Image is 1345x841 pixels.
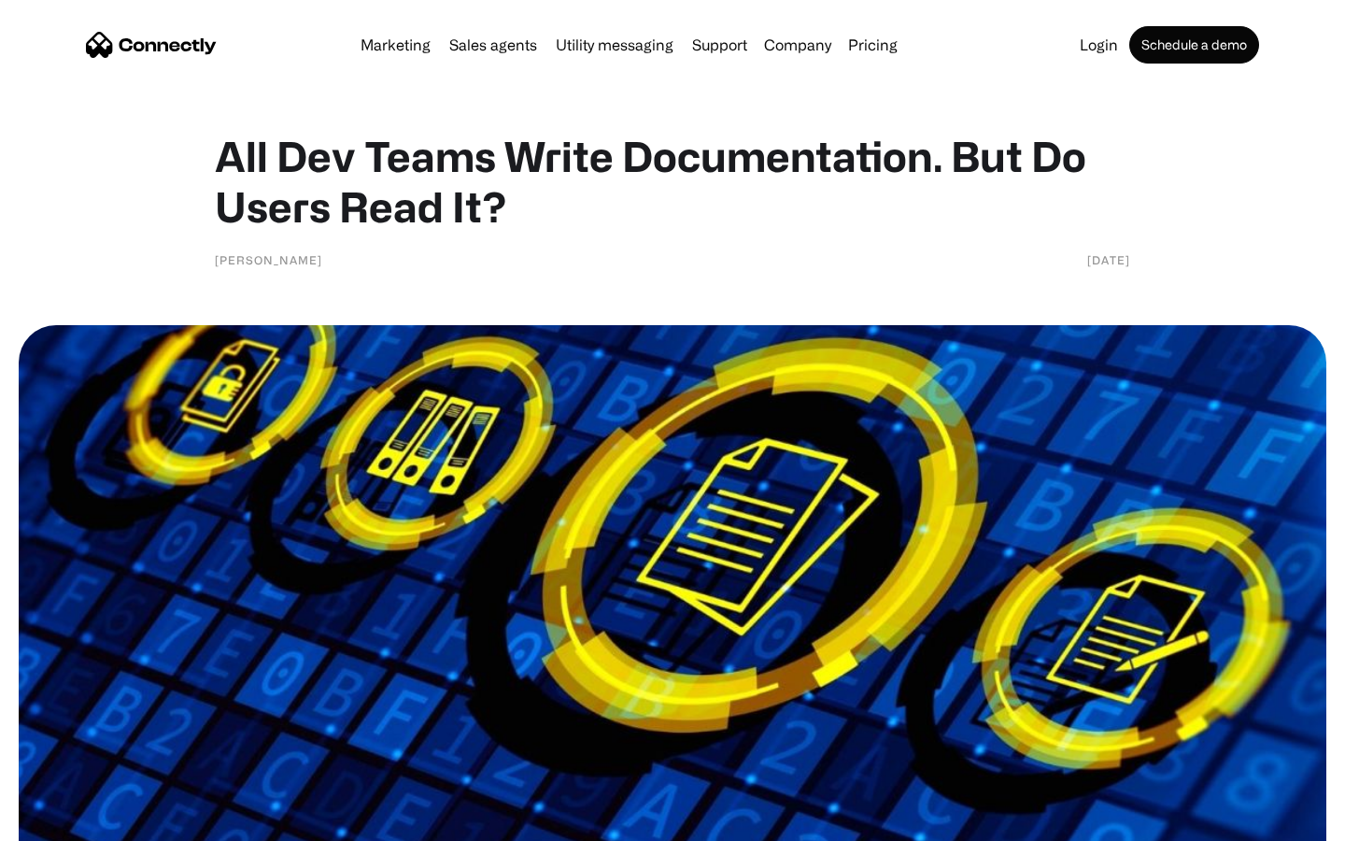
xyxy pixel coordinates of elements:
[1087,250,1130,269] div: [DATE]
[215,131,1130,232] h1: All Dev Teams Write Documentation. But Do Users Read It?
[215,250,322,269] div: [PERSON_NAME]
[841,37,905,52] a: Pricing
[19,808,112,834] aside: Language selected: English
[1129,26,1259,64] a: Schedule a demo
[442,37,545,52] a: Sales agents
[37,808,112,834] ul: Language list
[764,32,831,58] div: Company
[685,37,755,52] a: Support
[1072,37,1126,52] a: Login
[353,37,438,52] a: Marketing
[548,37,681,52] a: Utility messaging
